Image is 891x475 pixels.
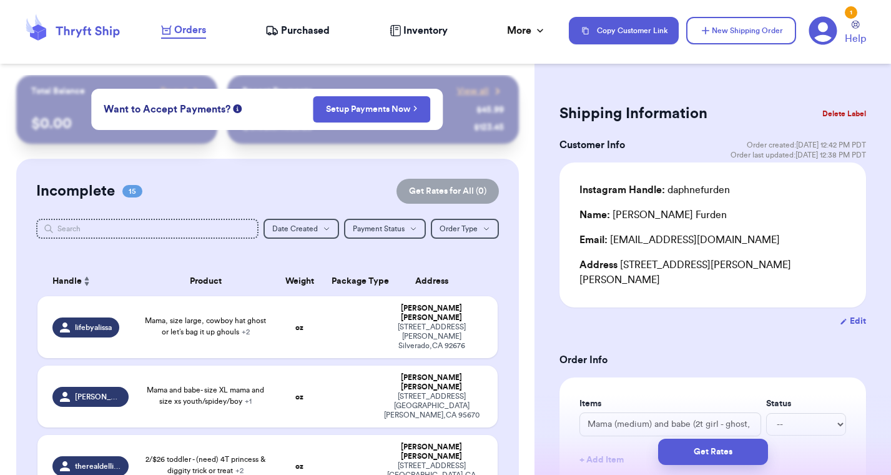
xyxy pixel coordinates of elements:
[731,150,866,160] span: Order last updated: [DATE] 12:38 PM PDT
[658,439,768,465] button: Get Rates
[579,232,846,247] div: [EMAIL_ADDRESS][DOMAIN_NAME]
[242,85,312,97] p: Recent Payments
[569,17,679,44] button: Copy Customer Link
[840,315,866,327] button: Edit
[845,6,857,19] div: 1
[507,23,546,38] div: More
[147,386,264,405] span: Mama and babe- size XL mama and size xs youth/spidey/boy
[145,456,265,474] span: 2/$26 toddler - (need) 4T princess & diggity trick or treat
[104,102,230,117] span: Want to Accept Payments?
[275,266,324,296] th: Weight
[324,266,373,296] th: Package Type
[174,22,206,37] span: Orders
[265,23,330,38] a: Purchased
[809,16,837,45] a: 1
[381,373,482,392] div: [PERSON_NAME] [PERSON_NAME]
[31,114,202,134] p: $ 0.00
[457,85,489,97] span: View all
[75,461,121,471] span: therealdelliejelly
[373,266,497,296] th: Address
[295,462,303,470] strong: oz
[160,85,202,97] a: Payout
[476,104,504,116] div: $ 45.99
[579,235,608,245] span: Email:
[161,22,206,39] a: Orders
[281,23,330,38] span: Purchased
[403,23,448,38] span: Inventory
[474,121,504,134] div: $ 123.45
[390,23,448,38] a: Inventory
[845,21,866,46] a: Help
[31,85,85,97] p: Total Balance
[579,397,761,410] label: Items
[579,207,727,222] div: [PERSON_NAME] Furden
[295,393,303,401] strong: oz
[559,137,625,152] h3: Customer Info
[579,260,618,270] span: Address
[396,179,499,204] button: Get Rates for All (0)
[36,219,258,239] input: Search
[313,96,431,122] button: Setup Payments Now
[579,185,665,195] span: Instagram Handle:
[353,225,405,232] span: Payment Status
[381,392,482,420] div: [STREET_ADDRESS] [GEOGRAPHIC_DATA][PERSON_NAME] , CA 95670
[326,103,418,116] a: Setup Payments Now
[36,181,115,201] h2: Incomplete
[766,397,846,410] label: Status
[381,304,482,322] div: [PERSON_NAME] [PERSON_NAME]
[579,210,610,220] span: Name:
[52,275,82,288] span: Handle
[431,219,499,239] button: Order Type
[295,324,303,331] strong: oz
[263,219,339,239] button: Date Created
[145,317,266,336] span: Mama, size large, cowboy hat ghost or let’s bag it up ghouls
[686,17,796,44] button: New Shipping Order
[457,85,504,97] a: View all
[160,85,187,97] span: Payout
[817,100,871,127] button: Delete Label
[845,31,866,46] span: Help
[235,467,244,474] span: + 2
[381,322,482,351] div: [STREET_ADDRESS][PERSON_NAME] Silverado , CA 92676
[82,274,92,289] button: Sort ascending
[122,185,142,197] span: 15
[440,225,478,232] span: Order Type
[245,397,252,405] span: + 1
[272,225,318,232] span: Date Created
[136,266,275,296] th: Product
[344,219,426,239] button: Payment Status
[579,257,846,287] div: [STREET_ADDRESS][PERSON_NAME][PERSON_NAME]
[559,104,707,124] h2: Shipping Information
[381,442,482,461] div: [PERSON_NAME] [PERSON_NAME]
[75,322,112,332] span: lifebyalissa
[559,352,866,367] h3: Order Info
[75,392,121,402] span: [PERSON_NAME]
[242,328,250,336] span: + 2
[579,182,730,197] div: daphnefurden
[747,140,866,150] span: Order created: [DATE] 12:42 PM PDT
